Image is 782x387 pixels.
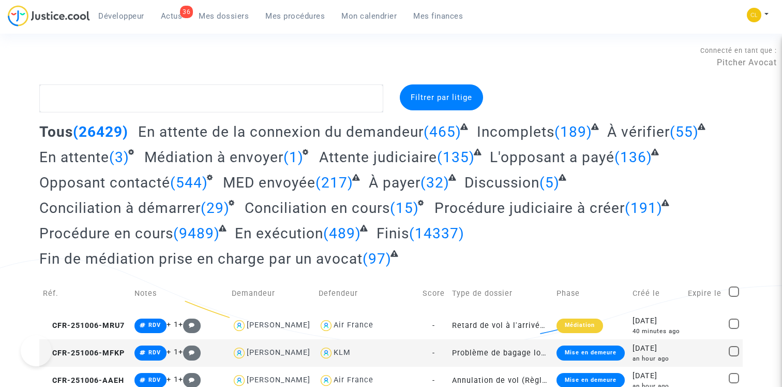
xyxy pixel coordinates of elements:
[419,275,448,312] td: Score
[333,8,405,24] a: Mon calendrier
[257,8,333,24] a: Mes procédures
[90,8,153,24] a: Développeur
[223,174,315,191] span: MED envoyée
[283,149,304,166] span: (1)
[148,377,161,383] span: RDV
[747,8,761,22] img: f0b917ab549025eb3af43f3c4438ad5d
[247,376,310,384] div: [PERSON_NAME]
[448,339,552,367] td: Problème de bagage lors d'un voyage en avion
[319,318,334,333] img: icon-user.svg
[633,343,681,354] div: [DATE]
[161,11,183,21] span: Actus
[334,348,351,357] div: KLM
[109,149,129,166] span: (3)
[39,149,109,166] span: En attente
[633,327,681,336] div: 40 minutes ago
[633,370,681,382] div: [DATE]
[199,11,249,21] span: Mes dossiers
[477,123,554,140] span: Incomplets
[245,199,390,217] span: Conciliation en cours
[167,375,178,384] span: + 1
[148,322,161,328] span: RDV
[148,349,161,356] span: RDV
[201,199,230,217] span: (29)
[39,199,201,217] span: Conciliation à démarrer
[539,174,560,191] span: (5)
[432,376,435,385] span: -
[98,11,144,21] span: Développeur
[8,5,90,26] img: jc-logo.svg
[670,123,699,140] span: (55)
[39,225,173,242] span: Procédure en cours
[190,8,257,24] a: Mes dossiers
[432,349,435,357] span: -
[607,123,670,140] span: À vérifier
[247,321,310,329] div: [PERSON_NAME]
[334,376,373,384] div: Air France
[39,123,73,140] span: Tous
[557,346,625,360] div: Mise en demeure
[319,149,437,166] span: Attente judiciaire
[39,250,363,267] span: Fin de médiation prise en charge par un avocat
[319,346,334,361] img: icon-user.svg
[131,275,228,312] td: Notes
[437,149,475,166] span: (135)
[684,275,725,312] td: Expire le
[614,149,652,166] span: (136)
[629,275,684,312] td: Créé le
[633,354,681,363] div: an hour ago
[334,321,373,329] div: Air France
[424,123,461,140] span: (465)
[420,174,449,191] span: (32)
[43,321,125,330] span: CFR-251006-MRU7
[170,174,208,191] span: (544)
[178,320,201,329] span: +
[490,149,614,166] span: L'opposant a payé
[180,6,193,18] div: 36
[405,8,471,24] a: Mes finances
[553,275,629,312] td: Phase
[341,11,397,21] span: Mon calendrier
[369,174,420,191] span: À payer
[625,199,663,217] span: (191)
[265,11,325,21] span: Mes procédures
[633,316,681,327] div: [DATE]
[232,346,247,361] img: icon-user.svg
[700,47,777,54] span: Connecté en tant que :
[178,348,201,356] span: +
[247,348,310,357] div: [PERSON_NAME]
[178,375,201,384] span: +
[413,11,463,21] span: Mes finances
[448,275,552,312] td: Type de dossier
[173,225,220,242] span: (9489)
[167,348,178,356] span: + 1
[153,8,191,24] a: 36Actus
[43,376,124,385] span: CFR-251006-AAEH
[228,275,315,312] td: Demandeur
[167,320,178,329] span: + 1
[554,123,592,140] span: (189)
[377,225,409,242] span: Finis
[557,319,603,333] div: Médiation
[434,199,625,217] span: Procédure judiciaire à créer
[144,149,283,166] span: Médiation à envoyer
[323,225,361,242] span: (489)
[235,225,323,242] span: En exécution
[43,349,125,357] span: CFR-251006-MFKP
[232,318,247,333] img: icon-user.svg
[464,174,539,191] span: Discussion
[73,123,128,140] span: (26429)
[315,275,419,312] td: Defendeur
[432,321,435,330] span: -
[315,174,353,191] span: (217)
[39,174,170,191] span: Opposant contacté
[448,312,552,339] td: Retard de vol à l'arrivée (hors UE - Convention de [GEOGRAPHIC_DATA])
[363,250,392,267] span: (97)
[409,225,464,242] span: (14337)
[21,335,52,366] iframe: Help Scout Beacon - Open
[39,275,131,312] td: Réf.
[411,93,472,102] span: Filtrer par litige
[138,123,424,140] span: En attente de la connexion du demandeur
[390,199,419,217] span: (15)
